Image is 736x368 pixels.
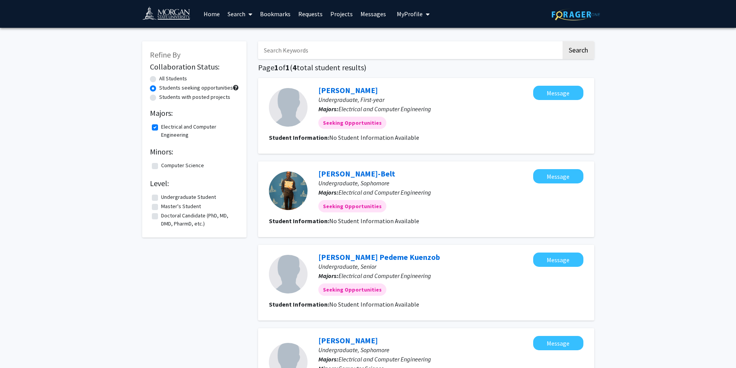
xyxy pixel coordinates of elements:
[161,212,237,228] label: Doctoral Candidate (PhD, MD, DMD, PharmD, etc.)
[274,63,279,72] span: 1
[318,105,338,113] b: Majors:
[338,105,431,113] span: Electrical and Computer Engineering
[159,75,187,83] label: All Students
[563,41,594,59] button: Search
[161,193,216,201] label: Undergraduate Student
[338,355,431,363] span: Electrical and Computer Engineering
[200,0,224,27] a: Home
[533,169,583,183] button: Message Jayden Briggs-Belt
[269,300,329,308] b: Student Information:
[292,63,297,72] span: 4
[256,0,294,27] a: Bookmarks
[397,10,423,18] span: My Profile
[318,355,338,363] b: Majors:
[318,252,440,262] a: [PERSON_NAME] Pedeme Kuenzob
[329,300,419,308] span: No Student Information Available
[318,272,338,280] b: Majors:
[318,85,378,95] a: [PERSON_NAME]
[533,86,583,100] button: Message Kelechi Mkpoku
[318,188,338,196] b: Majors:
[329,217,419,225] span: No Student Information Available
[318,169,395,178] a: [PERSON_NAME]-Belt
[6,333,33,362] iframe: Chat
[329,134,419,141] span: No Student Information Available
[150,62,239,71] h2: Collaboration Status:
[294,0,326,27] a: Requests
[318,336,378,345] a: [PERSON_NAME]
[161,161,204,170] label: Computer Science
[269,134,329,141] b: Student Information:
[150,179,239,188] h2: Level:
[258,41,561,59] input: Search Keywords
[269,217,329,225] b: Student Information:
[258,63,594,72] h1: Page of ( total student results)
[150,109,239,118] h2: Majors:
[161,123,237,139] label: Electrical and Computer Engineering
[533,336,583,350] button: Message Jashyi Bryant
[357,0,390,27] a: Messages
[533,253,583,267] button: Message Axel Syrano Pedeme Kuenzob
[318,96,384,103] span: Undergraduate, First-year
[318,346,389,354] span: Undergraduate, Sophomore
[338,272,431,280] span: Electrical and Computer Engineering
[150,147,239,156] h2: Minors:
[159,84,233,92] label: Students seeking opportunities
[338,188,431,196] span: Electrical and Computer Engineering
[286,63,290,72] span: 1
[150,50,180,59] span: Refine By
[318,200,386,212] mat-chip: Seeking Opportunities
[326,0,357,27] a: Projects
[318,117,386,129] mat-chip: Seeking Opportunities
[552,8,600,20] img: ForagerOne Logo
[161,202,201,210] label: Master's Student
[224,0,256,27] a: Search
[318,179,389,187] span: Undergraduate, Sophomore
[142,6,197,24] img: Morgan State University Logo
[318,283,386,296] mat-chip: Seeking Opportunities
[318,263,376,270] span: Undergraduate, Senior
[159,93,230,101] label: Students with posted projects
